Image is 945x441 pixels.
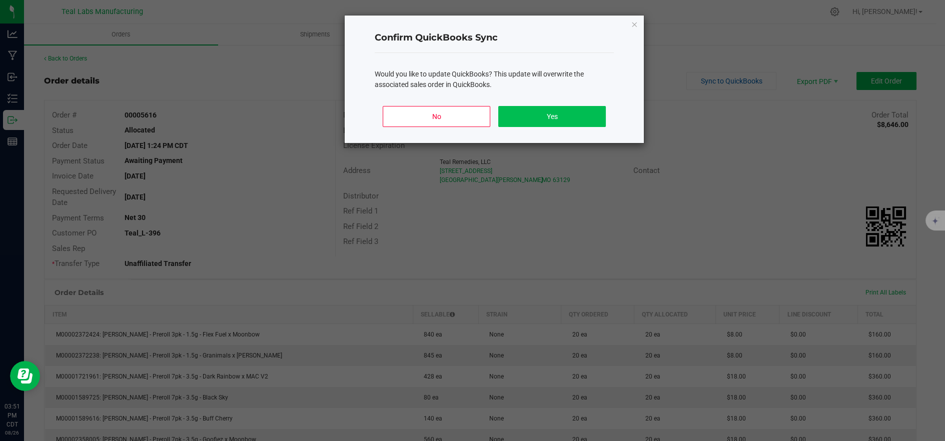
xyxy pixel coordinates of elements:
[10,361,40,391] iframe: Resource center
[498,106,606,127] button: Yes
[375,31,614,44] h4: Confirm QuickBooks Sync
[631,18,638,30] button: Close
[383,106,490,127] button: No
[375,69,614,90] div: Would you like to update QuickBooks? This update will overwrite the associated sales order in Qui...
